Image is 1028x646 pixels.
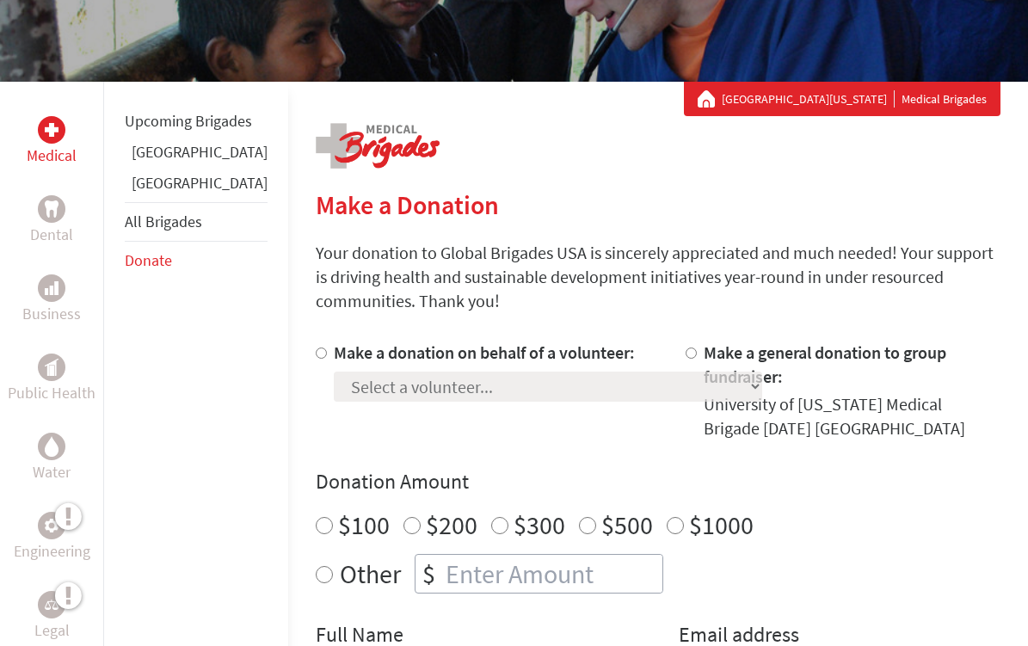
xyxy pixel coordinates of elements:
li: Upcoming Brigades [125,102,268,140]
div: Business [38,274,65,302]
img: Dental [45,200,58,217]
label: $100 [338,508,390,541]
a: WaterWater [33,433,71,484]
p: Your donation to Global Brigades USA is sincerely appreciated and much needed! Your support is dr... [316,241,1000,313]
div: Medical [38,116,65,144]
p: Business [22,302,81,326]
img: logo-medical.png [316,123,440,169]
p: Medical [27,144,77,168]
a: [GEOGRAPHIC_DATA][US_STATE] [722,90,895,108]
a: Donate [125,250,172,270]
div: Dental [38,195,65,223]
label: $500 [601,508,653,541]
a: DentalDental [30,195,73,247]
li: Donate [125,242,268,280]
a: Public HealthPublic Health [8,354,95,405]
label: $300 [514,508,565,541]
h4: Donation Amount [316,468,1000,495]
li: Honduras [125,171,268,202]
a: All Brigades [125,212,202,231]
p: Engineering [14,539,90,563]
p: Dental [30,223,73,247]
input: Enter Amount [442,555,662,593]
img: Engineering [45,519,58,532]
img: Business [45,281,58,295]
img: Legal Empowerment [45,600,58,610]
div: $ [416,555,442,593]
img: Water [45,436,58,456]
img: Public Health [45,359,58,376]
a: MedicalMedical [27,116,77,168]
a: Upcoming Brigades [125,111,252,131]
p: Public Health [8,381,95,405]
label: $200 [426,508,477,541]
li: All Brigades [125,202,268,242]
div: Medical Brigades [698,90,987,108]
label: Other [340,554,401,594]
label: $1000 [689,508,754,541]
div: University of [US_STATE] Medical Brigade [DATE] [GEOGRAPHIC_DATA] [704,392,1000,440]
a: EngineeringEngineering [14,512,90,563]
a: [GEOGRAPHIC_DATA] [132,142,268,162]
a: BusinessBusiness [22,274,81,326]
h2: Make a Donation [316,189,1000,220]
label: Make a general donation to group fundraiser: [704,341,946,387]
div: Public Health [38,354,65,381]
label: Make a donation on behalf of a volunteer: [334,341,635,363]
a: [GEOGRAPHIC_DATA] [132,173,268,193]
img: Medical [45,123,58,137]
div: Legal Empowerment [38,591,65,618]
li: Greece [125,140,268,171]
div: Engineering [38,512,65,539]
p: Water [33,460,71,484]
div: Water [38,433,65,460]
